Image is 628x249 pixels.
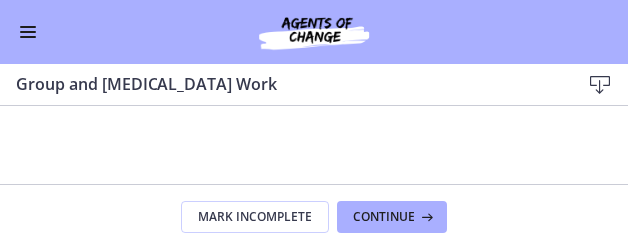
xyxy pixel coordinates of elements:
[181,201,329,233] button: Mark Incomplete
[16,20,40,44] button: Enable menu
[353,209,415,225] span: Continue
[337,201,447,233] button: Continue
[214,12,414,52] img: Agents of Change
[198,209,312,225] span: Mark Incomplete
[16,72,548,96] h3: Group and [MEDICAL_DATA] Work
